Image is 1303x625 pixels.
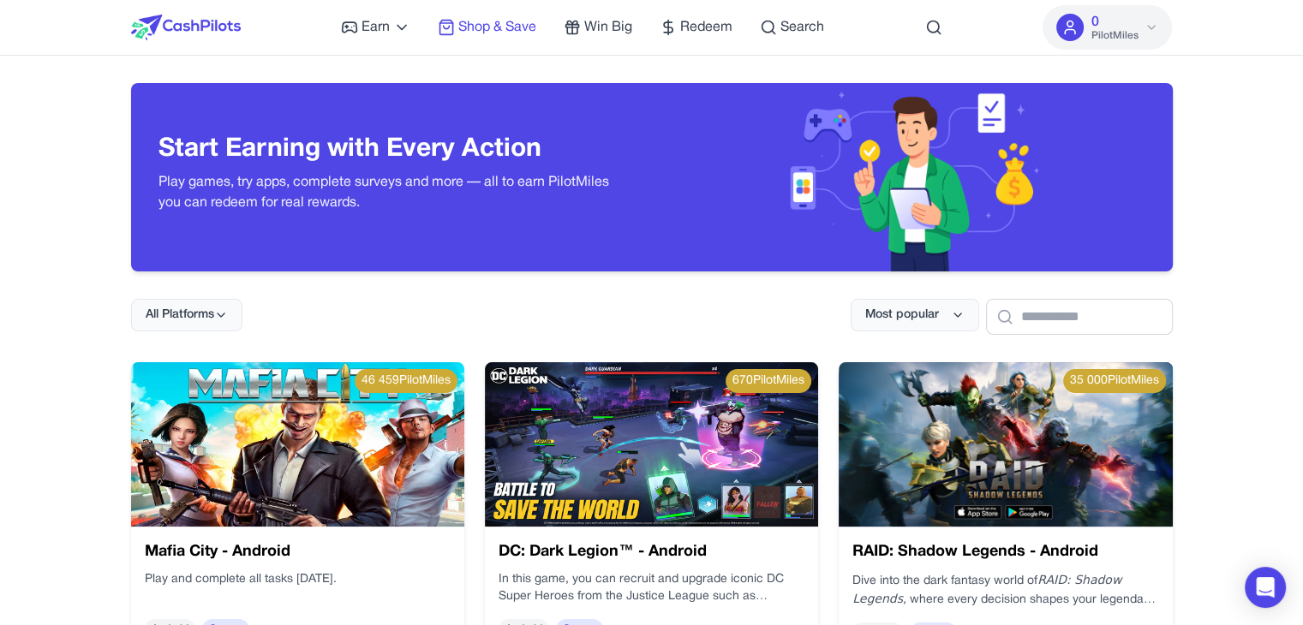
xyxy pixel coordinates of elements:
div: 670 PilotMiles [726,369,811,393]
a: Win Big [564,17,632,38]
h3: RAID: Shadow Legends - Android [852,540,1158,564]
span: Shop & Save [458,17,536,38]
p: In this game, you can recruit and upgrade iconic DC Super Heroes from the Justice League such as ... [499,571,804,605]
span: 0 [1091,12,1098,33]
a: Earn [341,17,410,38]
img: 414aa5d1-4f6b-495c-9236-e0eac1aeedf4.jpg [485,362,818,527]
h3: Mafia City - Android [145,540,451,564]
h3: DC: Dark Legion™ - Android [499,540,804,564]
button: Most popular [851,299,979,331]
span: PilotMiles [1091,29,1138,43]
button: All Platforms [131,299,242,331]
div: 46 459 PilotMiles [355,369,457,393]
a: Shop & Save [438,17,536,38]
span: All Platforms [146,307,214,324]
img: CashPilots Logo [131,15,241,40]
img: Header decoration [780,83,1044,271]
h3: Start Earning with Every Action [158,134,625,165]
div: Play and complete all tasks [DATE]. [145,571,451,605]
span: Redeem [680,17,732,38]
a: Redeem [660,17,732,38]
div: Open Intercom Messenger [1245,567,1286,608]
p: Dive into the dark fantasy world of , where every decision shapes your legendary journey. [852,571,1158,609]
button: 0PilotMiles [1043,5,1172,50]
span: Earn [362,17,390,38]
div: 35 000 PilotMiles [1063,369,1166,393]
p: Play games, try apps, complete surveys and more — all to earn PilotMiles you can redeem for real ... [158,172,625,213]
img: 458eefe5-aead-4420-8b58-6e94704f1244.jpg [131,362,464,527]
a: Search [760,17,824,38]
span: Search [780,17,824,38]
img: nRLw6yM7nDBu.webp [839,362,1172,527]
span: Most popular [865,307,939,324]
span: Win Big [584,17,632,38]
